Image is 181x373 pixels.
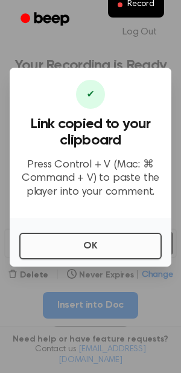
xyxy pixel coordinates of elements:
[12,8,80,31] a: Beep
[110,18,169,47] a: Log Out
[19,158,162,199] p: Press Control + V (Mac: ⌘ Command + V) to paste the player into your comment.
[76,80,105,109] div: ✔
[19,233,162,259] button: OK
[19,116,162,149] h3: Link copied to your clipboard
